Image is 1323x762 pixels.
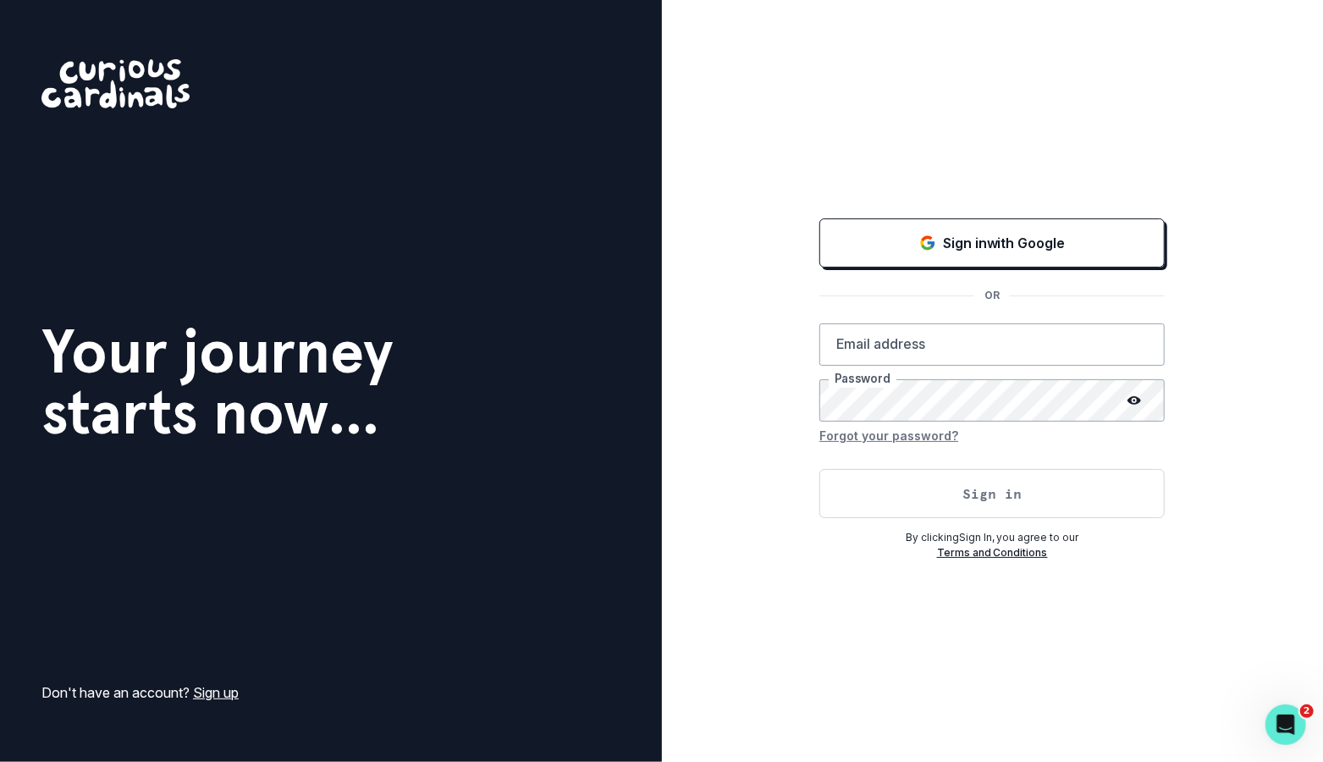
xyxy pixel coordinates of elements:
[1265,704,1306,745] iframe: Intercom live chat
[41,59,190,108] img: Curious Cardinals Logo
[937,546,1048,559] a: Terms and Conditions
[1300,704,1314,718] span: 2
[193,684,239,701] a: Sign up
[41,682,239,703] p: Don't have an account?
[943,233,1066,253] p: Sign in with Google
[819,218,1165,268] button: Sign in with Google (GSuite)
[819,422,958,449] button: Forgot your password?
[41,321,394,443] h1: Your journey starts now...
[819,530,1165,545] p: By clicking Sign In , you agree to our
[974,288,1010,303] p: OR
[819,469,1165,518] button: Sign in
